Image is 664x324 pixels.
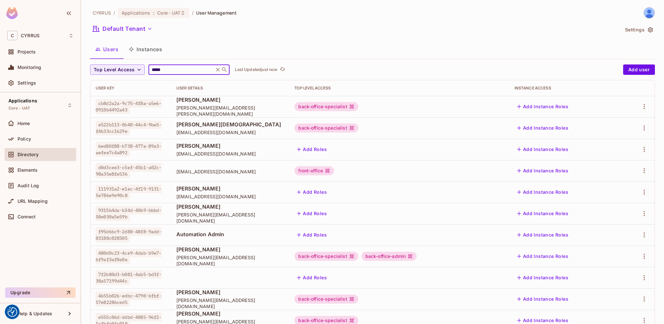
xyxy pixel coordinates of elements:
[294,187,329,197] button: Add Roles
[96,142,162,157] span: 6ed80f88-b738-477a-89a3-aefee7c4a892
[515,144,571,155] button: Add Instance Roles
[644,7,655,18] img: Antonín Lavička
[279,66,286,74] button: refresh
[515,294,571,304] button: Add Instance Roles
[8,98,37,103] span: Applications
[515,272,571,283] button: Add Instance Roles
[362,252,417,261] div: back-office-admin
[515,230,571,240] button: Add Instance Roles
[18,121,30,126] span: Home
[5,287,76,298] button: Upgrade
[96,121,162,135] span: e522b113-0b40-44c4-9be5-f4b33cc1629e
[94,66,135,74] span: Top Level Access
[113,10,115,16] li: /
[515,187,571,197] button: Add Instance Roles
[176,142,284,149] span: [PERSON_NAME]
[515,251,571,261] button: Add Instance Roles
[157,10,180,16] span: Core - UAT
[176,203,284,210] span: [PERSON_NAME]
[294,102,358,111] div: back-office-specialist
[294,295,358,304] div: back-office-specialist
[294,144,329,155] button: Add Roles
[18,152,39,157] span: Directory
[176,168,284,175] span: [EMAIL_ADDRESS][DOMAIN_NAME]
[21,33,40,38] span: Workspace: CYRRUS
[294,166,334,175] div: front-office
[515,86,615,91] div: Instance Access
[515,166,571,176] button: Add Instance Roles
[96,249,162,264] span: 480d0c23-4ce9-4dab-b9e7-bf9af3af0a0a
[176,96,284,103] span: [PERSON_NAME]
[176,289,284,296] span: [PERSON_NAME]
[622,25,655,35] button: Settings
[623,64,655,75] button: Add user
[8,106,30,111] span: Core - UAT
[176,185,284,192] span: [PERSON_NAME]
[176,297,284,309] span: [PERSON_NAME][EMAIL_ADDRESS][DOMAIN_NAME]
[294,252,358,261] div: back-office-specialist
[18,311,52,316] span: Help & Updates
[90,64,145,75] button: Top Level Access
[122,10,150,16] span: Applications
[176,231,284,238] span: Automation Admin
[18,199,48,204] span: URL Mapping
[96,292,162,307] span: 4655b026-edbc-4790-bfbf-57e82286ced5
[280,66,285,73] span: refresh
[294,230,329,240] button: Add Roles
[277,66,286,74] span: Click to refresh data
[294,123,358,133] div: back-office-specialist
[18,136,31,142] span: Policy
[235,67,277,72] p: Last Updated just now
[18,49,36,54] span: Projects
[176,193,284,200] span: [EMAIL_ADDRESS][DOMAIN_NAME]
[176,310,284,317] span: [PERSON_NAME]
[196,10,237,16] span: User Management
[515,123,571,133] button: Add Instance Roles
[192,10,194,16] li: /
[96,163,162,178] span: d0d3cee3-c5ef-45b1-a02c-98a35e8fe536
[96,99,162,114] span: cb8d2a2a-9c75-4f8a-a5e6-0910b4492a43
[176,129,284,135] span: [EMAIL_ADDRESS][DOMAIN_NAME]
[90,41,124,57] button: Users
[176,246,284,253] span: [PERSON_NAME]
[96,270,162,285] span: 7f2b80d3-b081-4ab5-bd3f-38a57199d44c
[176,121,284,128] span: [PERSON_NAME][DEMOGRAPHIC_DATA]
[18,183,39,188] span: Audit Log
[96,86,166,91] div: User Key
[515,101,571,112] button: Add Instance Roles
[96,185,162,200] span: 111931a2-e1ec-4f19-9131-5e786e9e90c8
[18,214,36,219] span: Connect
[124,41,167,57] button: Instances
[176,212,284,224] span: [PERSON_NAME][EMAIL_ADDRESS][DOMAIN_NAME]
[93,10,111,16] span: the active workspace
[96,206,162,221] span: 9315b4da-b34d-4069-bbbd-58e030a5e59b
[176,105,284,117] span: [PERSON_NAME][EMAIL_ADDRESS][PERSON_NAME][DOMAIN_NAME]
[18,65,41,70] span: Monitoring
[18,80,36,86] span: Settings
[7,307,17,317] button: Consent Preferences
[294,86,504,91] div: Top Level Access
[6,7,18,19] img: SReyMgAAAABJRU5ErkJggg==
[294,272,329,283] button: Add Roles
[96,227,162,242] span: f95d6bc9-2d88-48f8-9add-03188c028505
[90,24,155,34] button: Default Tenant
[176,86,284,91] div: User Details
[294,208,329,219] button: Add Roles
[7,307,17,317] img: Revisit consent button
[18,168,38,173] span: Elements
[176,254,284,267] span: [PERSON_NAME][EMAIL_ADDRESS][DOMAIN_NAME]
[7,31,18,40] span: C
[176,151,284,157] span: [EMAIL_ADDRESS][DOMAIN_NAME]
[515,208,571,219] button: Add Instance Roles
[153,10,155,16] span: :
